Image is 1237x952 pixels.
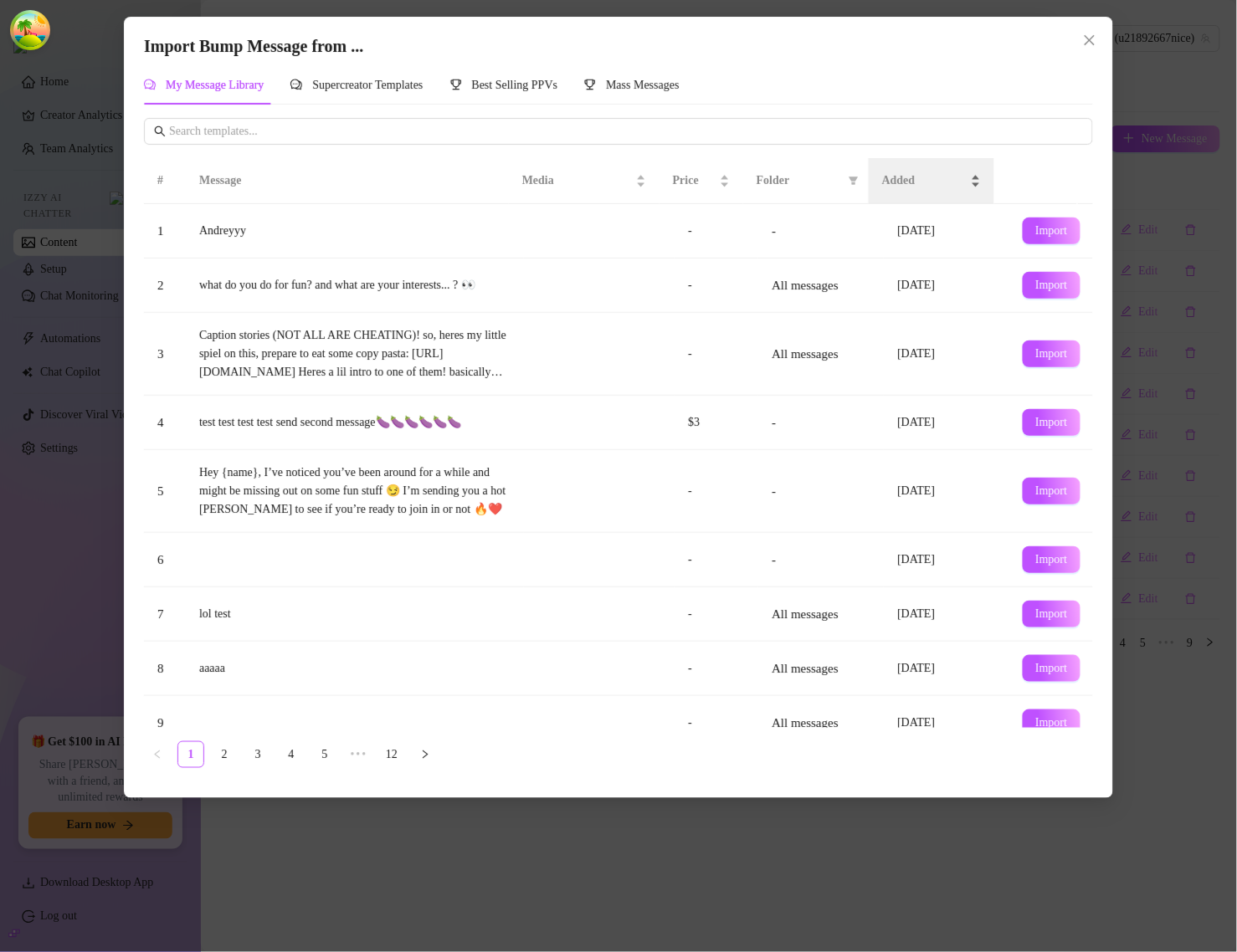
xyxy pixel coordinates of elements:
[157,347,164,361] span: 3
[772,224,776,238] span: -
[154,125,166,137] span: search
[772,347,839,361] span: All messages
[675,204,758,258] td: -
[177,741,204,768] li: 1
[884,642,1009,696] td: [DATE]
[675,396,758,450] td: $3
[884,450,1009,533] td: [DATE]
[1023,409,1080,436] button: Import
[199,659,511,678] div: aaaaa
[849,176,859,186] span: filter
[660,158,743,204] th: Price
[178,742,203,767] a: 1
[152,750,162,760] span: left
[157,224,164,238] span: 1
[378,741,405,768] li: 12
[312,79,423,91] span: Supercreator Templates
[144,37,363,55] span: Import Bump Message from ...
[869,158,994,204] th: Added
[1035,416,1067,429] span: Import
[199,605,511,623] div: lol test
[1076,27,1103,54] button: Close
[199,326,511,381] div: Caption stories (NOT ALL ARE CHEATING)! so, heres my little spiel on this, prepare to eat some co...
[1083,33,1096,47] span: close
[278,741,305,768] li: 4
[675,696,758,750] td: -
[199,463,511,519] div: Hey {name}, I’ve noticed you’ve been around for a while and might be missing out on some fun stuf...
[345,741,372,768] li: Next 5 Pages
[412,741,439,768] button: right
[199,413,511,432] div: test test test test send second message🍆🍆🍆🍆🍆🍆
[772,716,839,729] span: All messages
[1023,655,1080,682] button: Import
[1035,224,1067,238] span: Import
[884,258,1009,313] td: [DATE]
[144,741,171,768] button: left
[379,742,404,767] a: 12
[772,553,776,566] span: -
[1023,340,1080,367] button: Import
[412,741,439,768] li: Next Page
[1023,478,1080,504] button: Import
[157,416,164,429] span: 4
[675,450,758,533] td: -
[144,741,171,768] li: Previous Page
[675,587,758,642] td: -
[522,171,633,190] span: Media
[1023,546,1080,573] button: Import
[675,313,758,396] td: -
[1076,33,1103,47] span: Close
[584,79,596,90] span: trophy
[212,742,237,767] a: 2
[311,741,338,768] li: 5
[290,79,302,90] span: comment
[244,741,271,768] li: 3
[1035,662,1067,675] span: Import
[345,741,372,768] span: •••
[1023,272,1080,299] button: Import
[166,79,264,91] span: My Message Library
[845,168,862,193] span: filter
[199,222,511,240] div: Andreyyy
[144,79,156,90] span: comment
[509,158,660,204] th: Media
[884,696,1009,750] td: [DATE]
[186,158,509,204] th: Message
[882,171,968,190] span: Added
[157,279,164,292] span: 2
[675,642,758,696] td: -
[772,662,839,675] span: All messages
[157,553,164,566] span: 6
[1023,601,1080,627] button: Import
[675,533,758,587] td: -
[1035,553,1067,566] span: Import
[772,416,776,429] span: -
[1035,716,1067,729] span: Import
[144,158,186,204] th: #
[673,171,716,190] span: Price
[884,396,1009,450] td: [DATE]
[884,204,1009,258] td: [DATE]
[772,279,839,292] span: All messages
[211,741,238,768] li: 2
[157,607,164,621] span: 7
[449,79,461,90] span: trophy
[312,742,337,767] a: 5
[157,716,164,729] span: 9
[772,607,839,621] span: All messages
[884,313,1009,396] td: [DATE]
[279,742,304,767] a: 4
[772,484,776,498] span: -
[884,533,1009,587] td: [DATE]
[13,13,47,47] button: Open Tanstack query devtools
[1035,607,1067,621] span: Import
[1035,484,1067,498] span: Import
[1023,709,1080,736] button: Import
[1035,347,1067,361] span: Import
[606,79,680,91] span: Mass Messages
[884,587,1009,642] td: [DATE]
[157,484,164,498] span: 5
[157,662,164,675] span: 8
[199,276,511,294] div: what do you do for fun? and what are your interests... ? 👀
[1035,279,1067,292] span: Import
